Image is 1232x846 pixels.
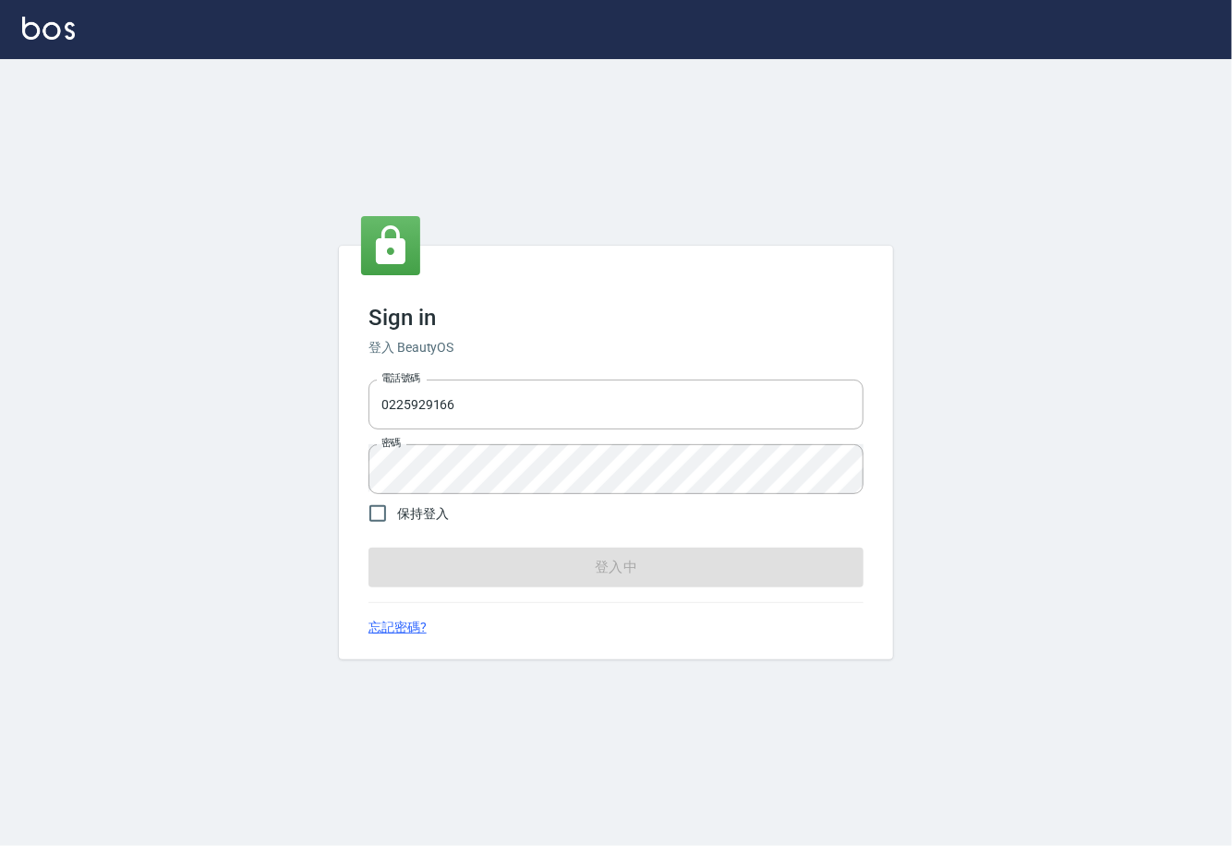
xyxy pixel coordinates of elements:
[397,504,449,524] span: 保持登入
[368,618,427,637] a: 忘記密碼?
[381,436,401,450] label: 密碼
[368,305,864,331] h3: Sign in
[381,371,420,385] label: 電話號碼
[22,17,75,40] img: Logo
[368,338,864,357] h6: 登入 BeautyOS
